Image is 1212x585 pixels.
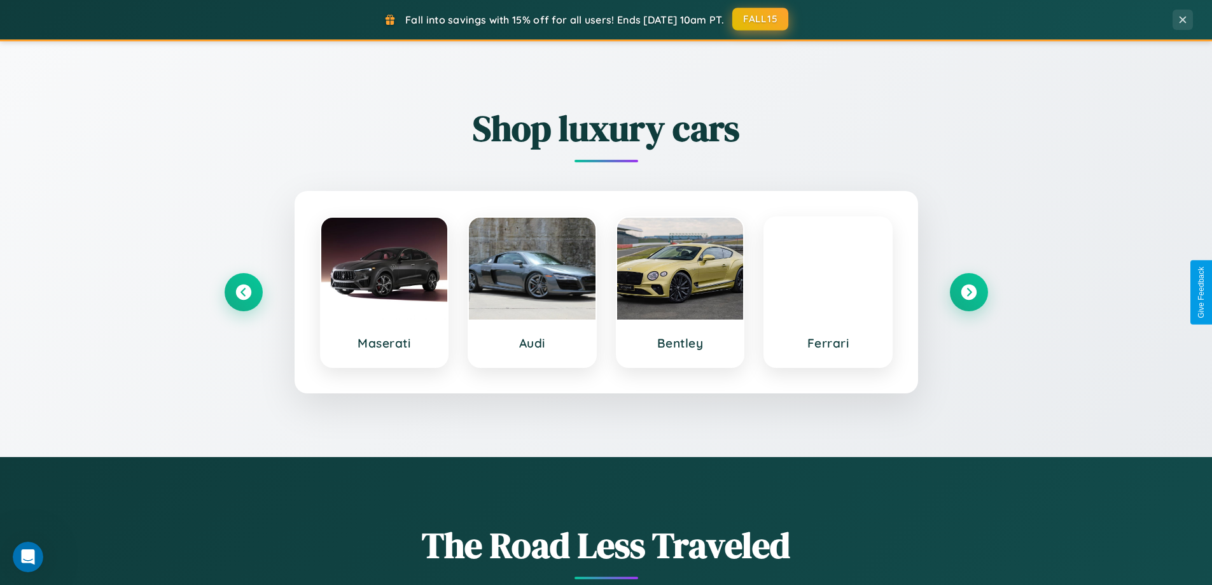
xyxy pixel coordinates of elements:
h3: Bentley [630,335,731,351]
h2: Shop luxury cars [225,104,988,153]
span: Fall into savings with 15% off for all users! Ends [DATE] 10am PT. [405,13,724,26]
h3: Ferrari [777,335,879,351]
h1: The Road Less Traveled [225,521,988,570]
h3: Maserati [334,335,435,351]
div: Give Feedback [1197,267,1206,318]
h3: Audi [482,335,583,351]
button: FALL15 [732,8,788,31]
iframe: Intercom live chat [13,542,43,572]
